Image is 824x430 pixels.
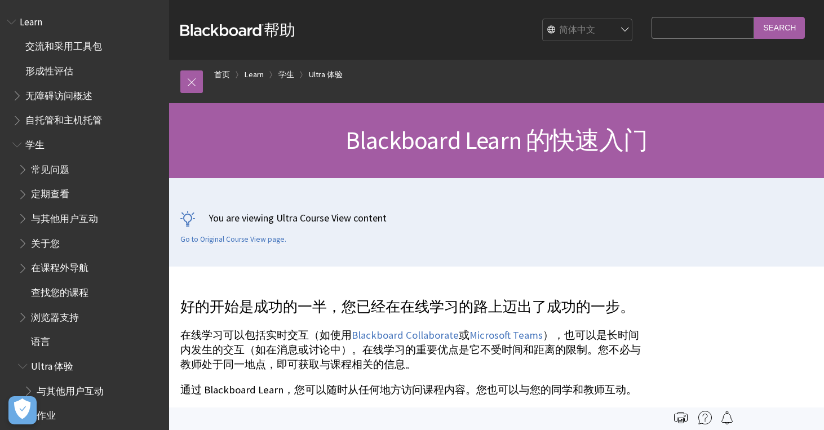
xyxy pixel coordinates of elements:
[674,411,688,424] img: Print
[543,19,633,42] select: Site Language Selector
[31,160,69,175] span: 常见问题
[214,68,230,82] a: 首页
[20,12,42,28] span: Learn
[37,382,104,397] span: 与其他用户互动
[31,209,98,224] span: 与其他用户互动
[754,17,805,39] input: Search
[25,86,92,101] span: 无障碍访问概述
[352,329,459,342] a: Blackboard Collaborate
[278,68,294,82] a: 学生
[180,297,646,317] p: 好的开始是成功的一半，您已经在在线学习的路上迈出了成功的一步。
[31,234,60,249] span: 关于您
[8,396,37,424] button: Open Preferences
[180,211,813,225] p: You are viewing Ultra Course View content
[31,357,73,372] span: Ultra 体验
[31,259,88,274] span: 在课程外导航
[25,61,73,77] span: 形成性评估
[309,68,343,82] a: Ultra 体验
[31,308,79,323] span: 浏览器支持
[25,135,45,150] span: 学生
[180,20,295,40] a: Blackboard帮助
[180,234,286,245] a: Go to Original Course View page.
[25,111,102,126] span: 自托管和主机托管
[180,24,264,36] strong: Blackboard
[31,185,69,200] span: 定期查看
[698,411,712,424] img: More help
[469,329,543,342] a: Microsoft Teams
[245,68,264,82] a: Learn
[345,125,648,156] span: Blackboard Learn 的快速入门
[25,37,102,52] span: 交流和采用工具包
[720,411,734,424] img: Follow this page
[180,328,646,373] p: 在线学习可以包括实时交互（如使用 或 ），也可以是长时间内发生的交互（如在消息或讨论中）。在线学习的重要优点是它不受时间和距离的限制。您不必与教师处于同一地点，即可获取与课程相关的信息。
[37,406,56,422] span: 作业
[31,283,88,298] span: 查找您的课程
[31,333,50,348] span: 语言
[180,383,646,397] p: 通过 Blackboard Learn，您可以随时从任何地方访问课程内容。您也可以与您的同学和教师互动。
